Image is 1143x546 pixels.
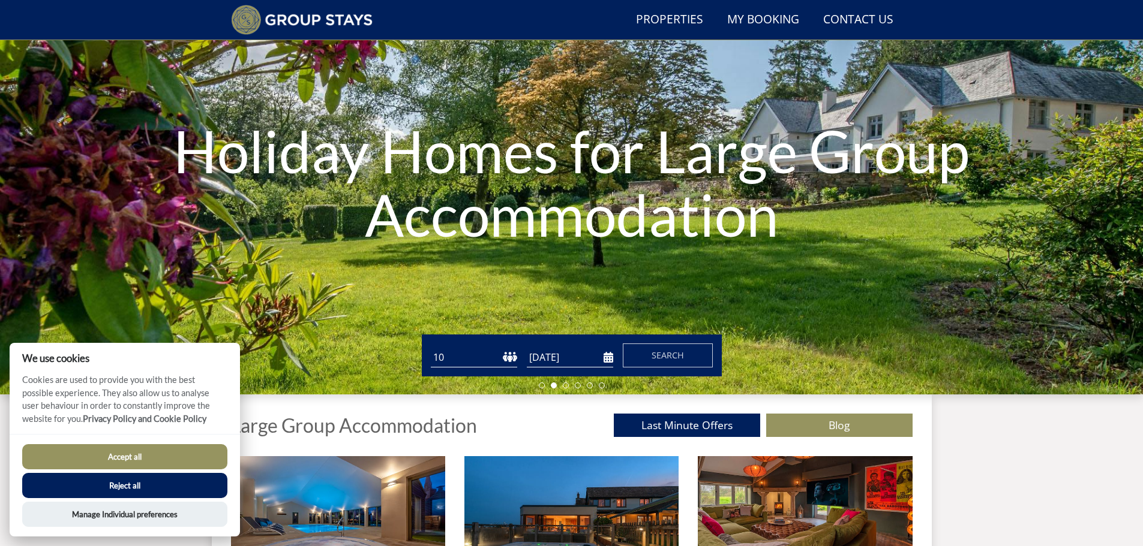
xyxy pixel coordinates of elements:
[22,444,227,469] button: Accept all
[172,95,972,270] h1: Holiday Homes for Large Group Accommodation
[766,414,913,437] a: Blog
[231,5,373,35] img: Group Stays
[614,414,760,437] a: Last Minute Offers
[631,7,708,34] a: Properties
[722,7,804,34] a: My Booking
[10,373,240,434] p: Cookies are used to provide you with the best possible experience. They also allow us to analyse ...
[818,7,898,34] a: Contact Us
[231,415,477,436] h1: Large Group Accommodation
[527,348,613,367] input: Arrival Date
[10,352,240,364] h2: We use cookies
[22,473,227,498] button: Reject all
[22,502,227,527] button: Manage Individual preferences
[623,343,713,367] button: Search
[83,414,206,424] a: Privacy Policy and Cookie Policy
[652,349,684,361] span: Search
